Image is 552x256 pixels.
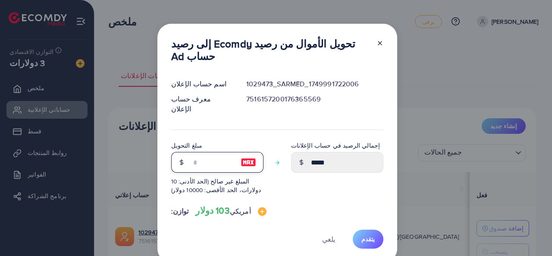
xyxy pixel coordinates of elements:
[171,177,261,194] font: المبلغ غير صالح (الحد الأدنى: 10 دولارات، الحد الأقصى: 10000 دولار)
[171,206,189,216] font: توازن:
[291,141,380,150] font: إجمالي الرصيد في حساب الإعلانات
[171,79,226,88] font: اسم حساب الإعلان
[515,217,546,250] iframe: محادثة
[171,94,211,114] font: معرف حساب الإعلان
[322,234,335,244] font: يلغي
[171,141,203,150] font: مبلغ التحويل
[171,36,356,63] font: تحويل الأموال من رصيد Ecomdy إلى رصيد حساب Ad
[246,94,321,104] font: 7516157200176365569
[241,157,256,168] img: صورة
[195,204,229,217] font: 103 دولار
[361,235,375,243] font: يتقدم
[246,79,359,88] font: 1029473_SARMED_1749991722006
[353,230,383,248] button: يتقدم
[258,207,267,216] img: صورة
[311,230,346,248] button: يلغي
[230,206,251,216] font: أمريكي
